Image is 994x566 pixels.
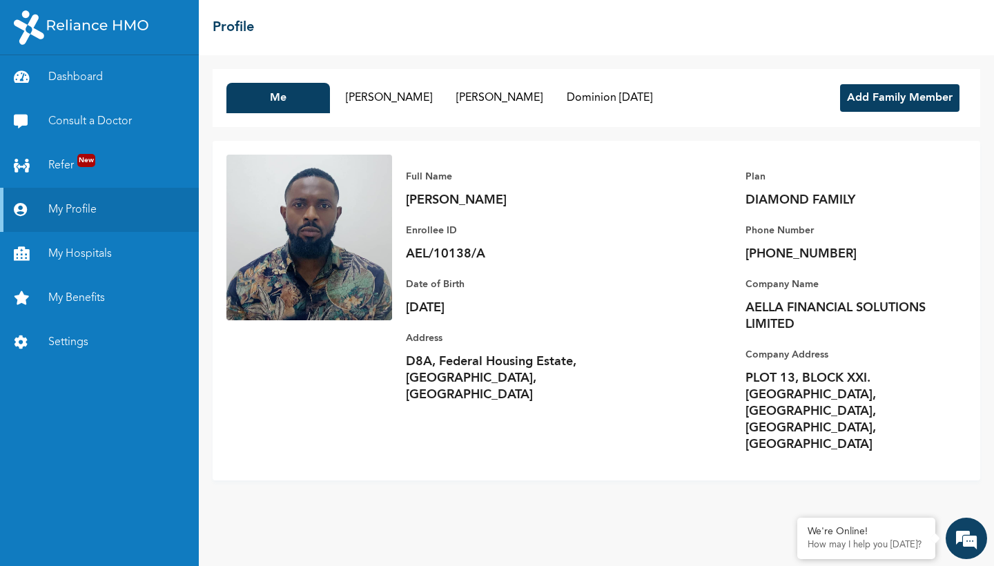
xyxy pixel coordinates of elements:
[406,222,599,239] p: Enrollee ID
[745,370,939,453] p: PLOT 13, BLOCK XXI. [GEOGRAPHIC_DATA], [GEOGRAPHIC_DATA], [GEOGRAPHIC_DATA], [GEOGRAPHIC_DATA]
[406,168,599,185] p: Full Name
[337,83,440,113] button: [PERSON_NAME]
[447,83,551,113] button: [PERSON_NAME]
[80,195,191,335] span: We're online!
[745,300,939,333] p: AELLA FINANCIAL SOLUTIONS LIMITED
[558,83,661,113] button: Dominion [DATE]
[226,83,330,113] button: Me
[226,7,260,40] div: Minimize live chat window
[745,347,939,363] p: Company Address
[745,192,939,208] p: DIAMOND FAMILY
[406,330,599,347] p: Address
[72,77,232,95] div: Chat with us now
[77,154,95,167] span: New
[135,468,264,511] div: FAQs
[745,168,939,185] p: Plan
[213,17,254,38] h2: Profile
[808,526,925,538] div: We're Online!
[745,222,939,239] p: Phone Number
[406,276,599,293] p: Date of Birth
[406,300,599,316] p: [DATE]
[406,353,599,403] p: D8A, Federal Housing Estate, [GEOGRAPHIC_DATA], [GEOGRAPHIC_DATA]
[7,492,135,502] span: Conversation
[745,276,939,293] p: Company Name
[406,192,599,208] p: [PERSON_NAME]
[14,10,148,45] img: RelianceHMO's Logo
[745,246,939,262] p: [PHONE_NUMBER]
[808,540,925,551] p: How may I help you today?
[406,246,599,262] p: AEL/10138/A
[840,84,959,112] button: Add Family Member
[7,420,263,468] textarea: Type your message and hit 'Enter'
[226,155,392,320] img: Enrollee
[26,69,56,104] img: d_794563401_company_1708531726252_794563401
